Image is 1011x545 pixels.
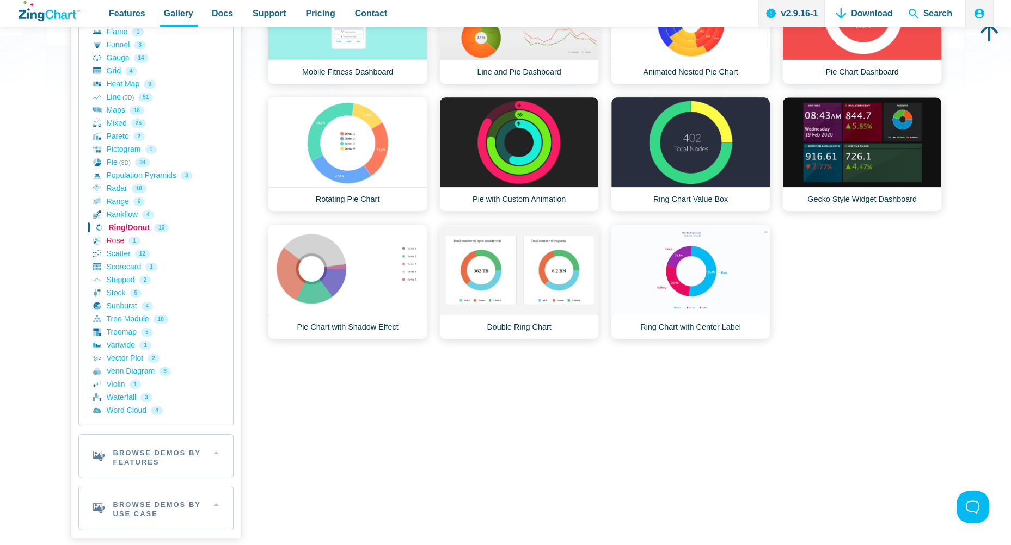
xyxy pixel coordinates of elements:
[355,6,388,21] span: Contact
[439,97,599,212] a: Pie with Custom Animation
[439,225,599,339] a: Double Ring Chart
[782,97,942,212] a: Gecko Style Widget Dashboard
[164,6,193,21] span: Gallery
[305,6,335,21] span: Pricing
[79,486,233,530] h2: Browse Demos By Use Case
[109,6,145,21] span: Features
[268,225,427,339] a: Pie Chart with Shadow Effect
[79,435,233,478] h2: Browse Demos By Features
[19,1,80,21] a: ZingChart Logo. Click to return to the homepage
[611,97,770,212] a: Ring Chart Value Box
[253,6,286,21] span: Support
[268,97,427,212] a: Rotating Pie Chart
[957,491,989,523] iframe: Toggle Customer Support
[212,6,233,21] span: Docs
[611,225,770,339] a: Ring Chart with Center Label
